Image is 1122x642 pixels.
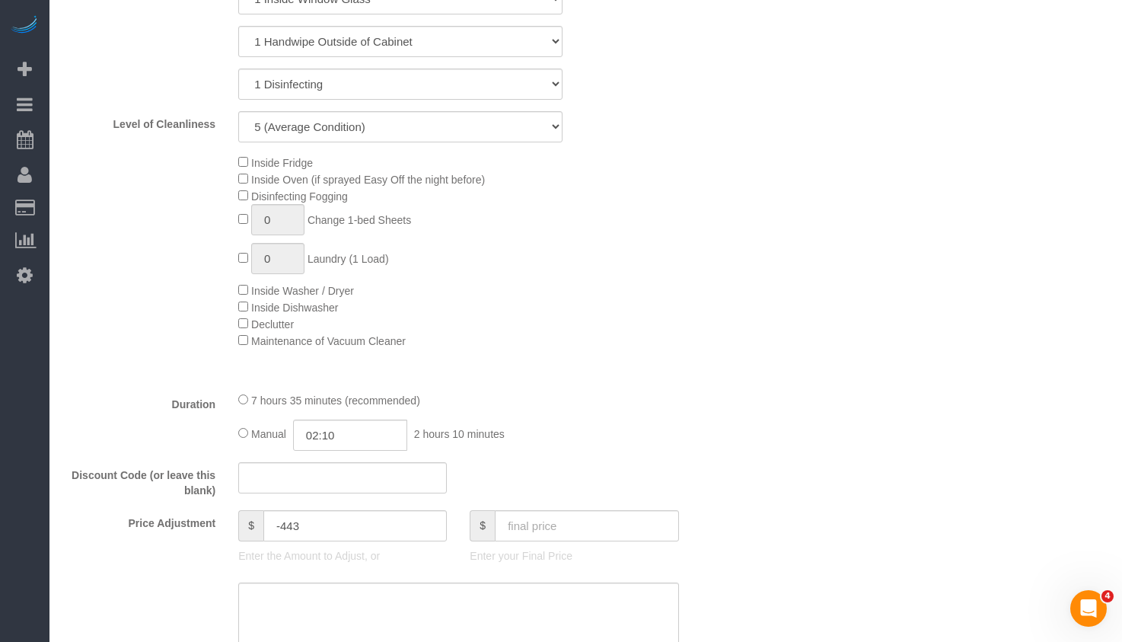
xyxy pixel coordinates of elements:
[470,548,678,564] p: Enter your Final Price
[251,335,406,347] span: Maintenance of Vacuum Cleaner
[9,15,40,37] img: Automaid Logo
[238,548,447,564] p: Enter the Amount to Adjust, or
[308,214,411,226] span: Change 1-bed Sheets
[53,510,227,531] label: Price Adjustment
[470,510,495,541] span: $
[1101,590,1114,602] span: 4
[251,428,286,440] span: Manual
[238,510,263,541] span: $
[308,253,389,265] span: Laundry (1 Load)
[495,510,678,541] input: final price
[251,302,338,314] span: Inside Dishwasher
[251,285,354,297] span: Inside Washer / Dryer
[251,190,348,203] span: Disinfecting Fogging
[53,111,227,132] label: Level of Cleanliness
[53,391,227,412] label: Duration
[1070,590,1107,627] iframe: Intercom live chat
[414,428,505,440] span: 2 hours 10 minutes
[53,462,227,498] label: Discount Code (or leave this blank)
[251,394,420,407] span: 7 hours 35 minutes (recommended)
[251,174,485,186] span: Inside Oven (if sprayed Easy Off the night before)
[251,157,313,169] span: Inside Fridge
[251,318,294,331] span: Declutter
